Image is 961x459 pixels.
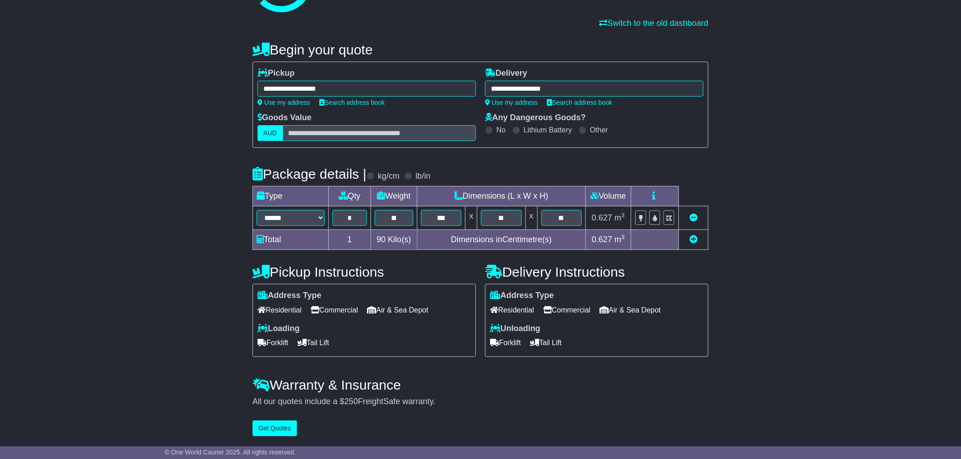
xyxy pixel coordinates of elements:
a: Search address book [547,99,612,106]
span: 0.627 [592,235,612,244]
label: kg/cm [378,171,400,181]
sup: 3 [621,234,625,240]
label: lb/in [416,171,431,181]
span: Tail Lift [297,336,329,350]
span: 0.627 [592,213,612,222]
label: No [496,126,505,134]
label: Address Type [490,291,554,301]
button: Get Quotes [253,420,297,436]
h4: Warranty & Insurance [253,377,708,392]
label: AUD [258,125,283,141]
label: Delivery [485,68,527,78]
a: Switch to the old dashboard [599,19,708,28]
td: Weight [371,186,417,206]
label: Goods Value [258,113,312,123]
span: 90 [376,235,386,244]
td: Type [253,186,329,206]
a: Search address book [319,99,385,106]
span: Residential [258,303,302,317]
span: Commercial [311,303,358,317]
td: x [466,206,477,230]
label: Other [590,126,608,134]
span: © One World Courier 2025. All rights reserved. [165,449,296,456]
td: Qty [329,186,371,206]
div: All our quotes include a $ FreightSafe warranty. [253,397,708,407]
span: m [614,213,625,222]
h4: Delivery Instructions [485,264,708,279]
label: Loading [258,324,300,334]
sup: 3 [621,212,625,219]
span: Air & Sea Depot [600,303,661,317]
label: Address Type [258,291,322,301]
span: Commercial [543,303,590,317]
td: 1 [329,230,371,250]
h4: Begin your quote [253,42,708,57]
td: Dimensions in Centimetre(s) [417,230,586,250]
a: Use my address [485,99,538,106]
td: Volume [585,186,631,206]
label: Any Dangerous Goods? [485,113,586,123]
span: Tail Lift [530,336,562,350]
td: Total [253,230,329,250]
td: Kilo(s) [371,230,417,250]
td: Dimensions (L x W x H) [417,186,586,206]
label: Lithium Battery [524,126,572,134]
a: Remove this item [689,213,698,222]
label: Pickup [258,68,295,78]
span: Air & Sea Depot [367,303,429,317]
h4: Package details | [253,166,367,181]
span: m [614,235,625,244]
span: Forklift [258,336,288,350]
h4: Pickup Instructions [253,264,476,279]
span: Forklift [490,336,521,350]
a: Add new item [689,235,698,244]
td: x [525,206,537,230]
a: Use my address [258,99,310,106]
span: Residential [490,303,534,317]
label: Unloading [490,324,540,334]
span: 250 [344,397,358,406]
